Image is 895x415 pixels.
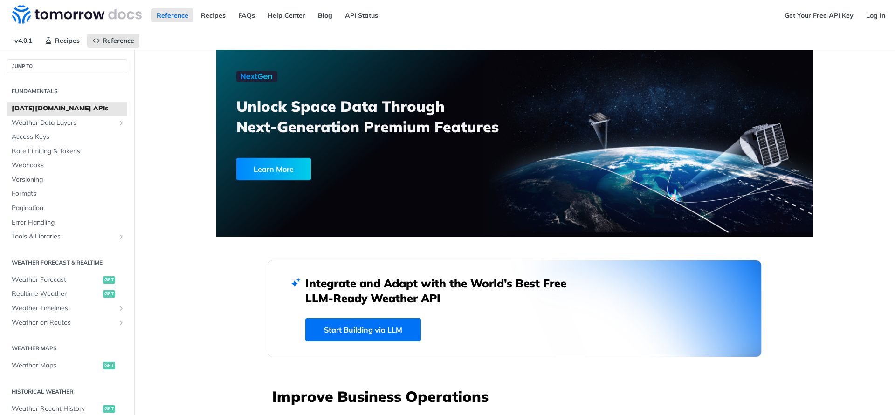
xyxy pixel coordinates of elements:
[103,290,115,298] span: get
[12,289,101,299] span: Realtime Weather
[117,319,125,327] button: Show subpages for Weather on Routes
[12,175,125,184] span: Versioning
[272,386,762,407] h3: Improve Business Operations
[12,161,125,170] span: Webhooks
[236,96,525,137] h3: Unlock Space Data Through Next-Generation Premium Features
[7,144,127,158] a: Rate Limiting & Tokens
[103,36,134,45] span: Reference
[305,318,421,341] a: Start Building via LLM
[236,71,277,82] img: NextGen
[7,344,127,353] h2: Weather Maps
[12,361,101,370] span: Weather Maps
[103,362,115,369] span: get
[7,201,127,215] a: Pagination
[861,8,890,22] a: Log In
[117,119,125,127] button: Show subpages for Weather Data Layers
[305,276,580,306] h2: Integrate and Adapt with the World’s Best Free LLM-Ready Weather API
[12,104,125,113] span: [DATE][DOMAIN_NAME] APIs
[7,130,127,144] a: Access Keys
[236,158,311,180] div: Learn More
[7,287,127,301] a: Realtime Weatherget
[262,8,310,22] a: Help Center
[12,132,125,142] span: Access Keys
[12,204,125,213] span: Pagination
[233,8,260,22] a: FAQs
[313,8,337,22] a: Blog
[7,87,127,95] h2: Fundamentals
[12,218,125,227] span: Error Handling
[87,34,139,48] a: Reference
[7,158,127,172] a: Webhooks
[7,301,127,315] a: Weather TimelinesShow subpages for Weather Timelines
[12,189,125,198] span: Formats
[12,318,115,327] span: Weather on Routes
[7,216,127,230] a: Error Handling
[7,388,127,396] h2: Historical Weather
[7,359,127,373] a: Weather Mapsget
[236,158,467,180] a: Learn More
[9,34,37,48] span: v4.0.1
[12,118,115,128] span: Weather Data Layers
[7,102,127,116] a: [DATE][DOMAIN_NAME] APIs
[7,187,127,201] a: Formats
[103,405,115,413] span: get
[7,59,127,73] button: JUMP TO
[12,147,125,156] span: Rate Limiting & Tokens
[7,316,127,330] a: Weather on RoutesShow subpages for Weather on Routes
[7,273,127,287] a: Weather Forecastget
[7,259,127,267] h2: Weather Forecast & realtime
[196,8,231,22] a: Recipes
[117,233,125,240] button: Show subpages for Tools & Libraries
[779,8,859,22] a: Get Your Free API Key
[40,34,85,48] a: Recipes
[12,5,142,24] img: Tomorrow.io Weather API Docs
[12,404,101,414] span: Weather Recent History
[151,8,193,22] a: Reference
[55,36,80,45] span: Recipes
[12,232,115,241] span: Tools & Libraries
[12,275,101,285] span: Weather Forecast
[340,8,383,22] a: API Status
[103,276,115,284] span: get
[12,304,115,313] span: Weather Timelines
[117,305,125,312] button: Show subpages for Weather Timelines
[7,230,127,244] a: Tools & LibrariesShow subpages for Tools & Libraries
[7,173,127,187] a: Versioning
[7,116,127,130] a: Weather Data LayersShow subpages for Weather Data Layers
